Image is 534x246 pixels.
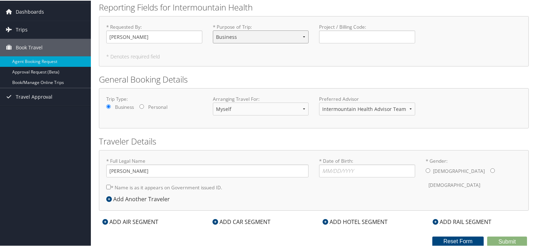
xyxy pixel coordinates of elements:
label: * Date of Birth: [319,157,415,177]
div: ADD CAR SEGMENT [209,217,274,225]
span: Trips [16,20,28,38]
label: [DEMOGRAPHIC_DATA] [433,164,485,177]
input: * Gender:[DEMOGRAPHIC_DATA][DEMOGRAPHIC_DATA] [426,168,430,172]
label: * Name is as it appears on Government issued ID. [106,180,222,193]
input: Project / Billing Code: [319,30,415,43]
input: * Gender:[DEMOGRAPHIC_DATA][DEMOGRAPHIC_DATA] [490,168,495,172]
select: * Purpose of Trip: [213,30,309,43]
label: Arranging Travel For: [213,95,309,102]
h5: * Denotes required field [106,54,521,58]
h2: Reporting Fields for Intermountain Health [99,1,529,13]
h2: Traveler Details [99,135,529,147]
input: * Name is as it appears on Government issued ID. [106,184,111,189]
span: Travel Approval [16,87,52,105]
input: * Full Legal Name [106,164,309,177]
label: [DEMOGRAPHIC_DATA] [428,178,480,191]
label: * Requested By : [106,23,202,43]
div: ADD HOTEL SEGMENT [319,217,391,225]
label: * Purpose of Trip : [213,23,309,48]
label: Preferred Advisor [319,95,415,102]
div: ADD RAIL SEGMENT [429,217,495,225]
h2: General Booking Details [99,73,529,85]
label: Business [115,103,134,110]
label: * Full Legal Name [106,157,309,177]
div: ADD AIR SEGMENT [99,217,162,225]
span: Dashboards [16,2,44,20]
label: * Gender: [426,157,522,191]
label: Personal [148,103,167,110]
div: Add Another Traveler [106,194,173,203]
input: * Requested By: [106,30,202,43]
span: Book Travel [16,38,43,56]
input: * Date of Birth: [319,164,415,177]
button: Reset Form [432,236,484,246]
label: Project / Billing Code : [319,23,415,43]
label: Trip Type: [106,95,202,102]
